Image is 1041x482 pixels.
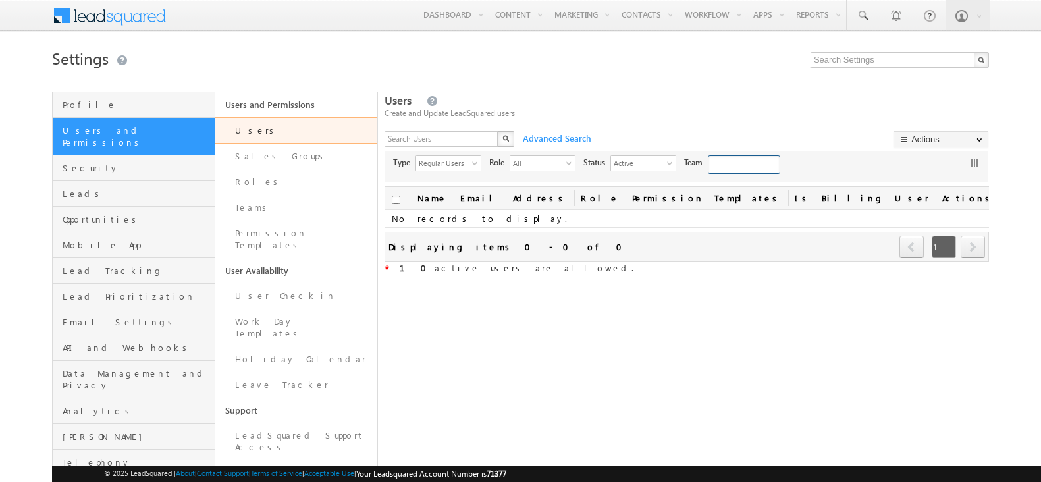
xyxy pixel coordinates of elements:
[53,232,215,258] a: Mobile App
[215,398,378,423] a: Support
[176,469,195,477] a: About
[304,469,354,477] a: Acceptable Use
[53,118,215,155] a: Users and Permissions
[574,187,626,209] a: Role
[961,236,985,258] span: next
[487,469,506,479] span: 71377
[516,132,595,144] span: Advanced Search
[472,159,483,167] span: select
[400,262,435,273] strong: 10
[385,107,989,119] div: Create and Update LeadSquared users
[961,237,985,258] a: next
[899,236,924,258] span: prev
[53,309,215,335] a: Email Settings
[63,290,211,302] span: Lead Prioritization
[811,52,989,68] input: Search Settings
[53,361,215,398] a: Data Management and Privacy
[63,405,211,417] span: Analytics
[684,157,708,169] span: Team
[63,188,211,200] span: Leads
[215,423,378,460] a: LeadSquared Support Access
[385,131,499,147] input: Search Users
[53,284,215,309] a: Lead Prioritization
[53,450,215,475] a: Telephony
[63,213,211,225] span: Opportunities
[197,469,249,477] a: Contact Support
[104,468,506,480] span: © 2025 LeadSquared | | | | |
[215,346,378,372] a: Holiday Calendar
[356,469,506,479] span: Your Leadsquared Account Number is
[215,283,378,309] a: User Check-in
[63,342,211,354] span: API and Webhooks
[53,92,215,118] a: Profile
[63,239,211,251] span: Mobile App
[63,316,211,328] span: Email Settings
[251,469,302,477] a: Terms of Service
[611,156,665,169] span: Active
[53,424,215,450] a: [PERSON_NAME]
[583,157,610,169] span: Status
[215,258,378,283] a: User Availability
[53,181,215,207] a: Leads
[388,239,630,254] div: Displaying items 0 - 0 of 0
[411,187,454,209] a: Name
[53,258,215,284] a: Lead Tracking
[385,210,1001,228] td: No records to display.
[385,93,412,108] span: Users
[894,131,988,147] button: Actions
[215,372,378,398] a: Leave Tracker
[416,156,470,169] span: Regular Users
[936,187,1001,209] span: Actions
[393,157,415,169] span: Type
[566,159,577,167] span: select
[899,237,924,258] a: prev
[53,398,215,424] a: Analytics
[63,162,211,174] span: Security
[63,431,211,442] span: [PERSON_NAME]
[63,265,211,277] span: Lead Tracking
[63,367,211,391] span: Data Management and Privacy
[53,207,215,232] a: Opportunities
[52,47,109,68] span: Settings
[502,135,509,142] img: Search
[63,99,211,111] span: Profile
[510,156,564,169] span: All
[454,187,574,209] a: Email Address
[389,262,633,273] span: active users are allowed.
[215,92,378,117] a: Users and Permissions
[932,236,956,258] span: 1
[215,117,378,144] a: Users
[215,144,378,169] a: Sales Groups
[215,169,378,195] a: Roles
[667,159,678,167] span: select
[215,195,378,221] a: Teams
[626,187,788,209] span: Permission Templates
[63,456,211,468] span: Telephony
[63,124,211,148] span: Users and Permissions
[788,187,936,209] a: Is Billing User
[215,221,378,258] a: Permission Templates
[215,309,378,346] a: Work Day Templates
[489,157,510,169] span: Role
[53,335,215,361] a: API and Webhooks
[53,155,215,181] a: Security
